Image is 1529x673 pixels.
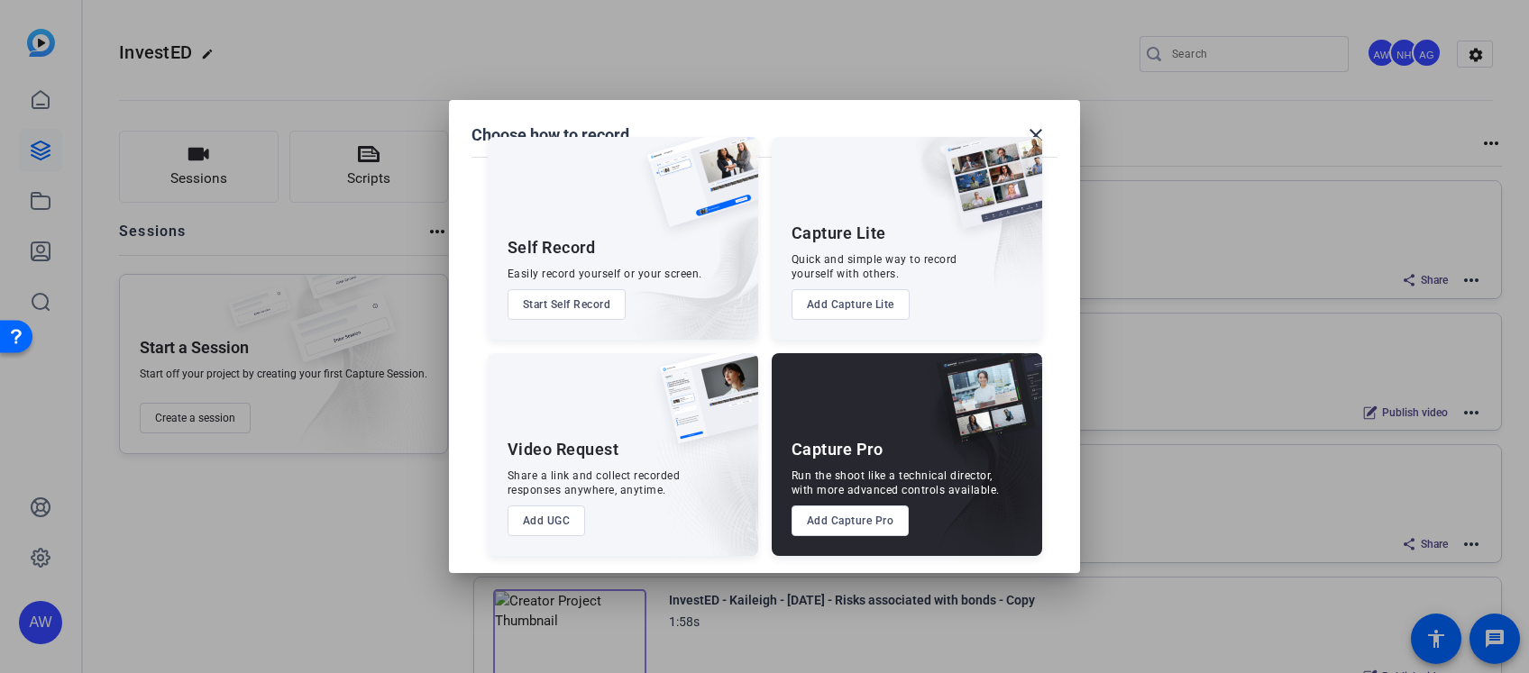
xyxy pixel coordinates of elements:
[472,124,629,146] h1: Choose how to record
[881,137,1042,317] img: embarkstudio-capture-lite.png
[792,468,1000,497] div: Run the shoot like a technical director, with more advanced controls available.
[634,137,758,245] img: self-record.png
[792,223,886,244] div: Capture Lite
[792,439,884,460] div: Capture Pro
[508,468,681,497] div: Share a link and collect recorded responses anywhere, anytime.
[792,289,910,320] button: Add Capture Lite
[646,353,758,462] img: ugc-content.png
[792,252,957,281] div: Quick and simple way to record yourself with others.
[508,267,702,281] div: Easily record yourself or your screen.
[923,353,1042,463] img: capture-pro.png
[508,237,596,259] div: Self Record
[1025,124,1047,146] mat-icon: close
[508,439,619,460] div: Video Request
[909,376,1042,556] img: embarkstudio-capture-pro.png
[792,505,910,536] button: Add Capture Pro
[601,176,758,340] img: embarkstudio-self-record.png
[508,505,586,536] button: Add UGC
[508,289,627,320] button: Start Self Record
[654,409,758,556] img: embarkstudio-ugc-content.png
[930,137,1042,247] img: capture-lite.png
